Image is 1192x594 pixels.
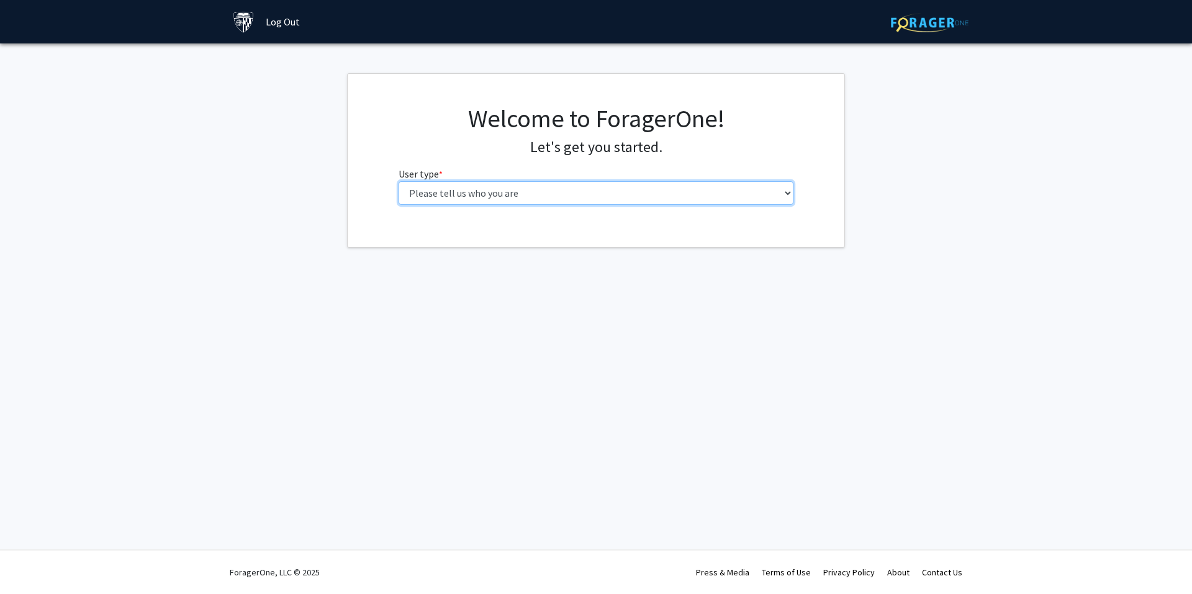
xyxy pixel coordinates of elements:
h4: Let's get you started. [399,138,794,156]
h1: Welcome to ForagerOne! [399,104,794,133]
a: Contact Us [922,567,962,578]
img: ForagerOne Logo [891,13,968,32]
div: ForagerOne, LLC © 2025 [230,551,320,594]
img: Johns Hopkins University Logo [233,11,255,33]
iframe: Chat [9,538,53,585]
a: Press & Media [696,567,749,578]
label: User type [399,166,443,181]
a: Privacy Policy [823,567,875,578]
a: Terms of Use [762,567,811,578]
a: About [887,567,910,578]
